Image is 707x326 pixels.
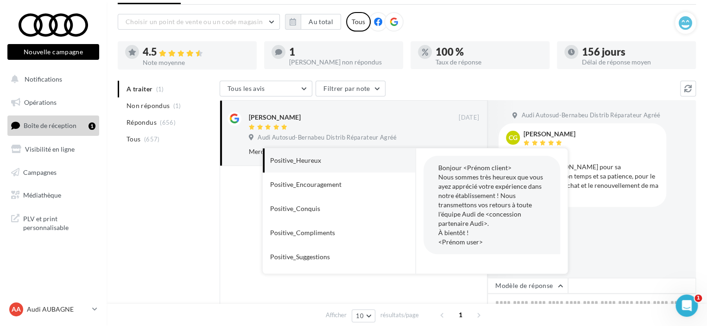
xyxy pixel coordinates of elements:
[249,147,419,156] div: Merci à [PERSON_NAME] pour sa disponibilité, son temps et sa patience, pour le conseil pour l’ach...
[23,212,95,232] span: PLV et print personnalisable
[263,197,390,221] button: Positive_Conquis
[289,47,396,57] div: 1
[258,134,397,142] span: Audi Autosud-Bernabeu Distrib Réparateur Agréé
[144,135,160,143] span: (657)
[6,185,101,205] a: Médiathèque
[126,101,170,110] span: Non répondus
[521,111,660,120] span: Audi Autosud-Bernabeu Distrib Réparateur Agréé
[356,312,364,320] span: 10
[88,122,95,130] div: 1
[6,93,101,112] a: Opérations
[694,294,702,302] span: 1
[220,81,312,96] button: Tous les avis
[263,245,390,269] button: Positive_Suggestions
[6,140,101,159] a: Visibilité en ligne
[6,70,97,89] button: Notifications
[453,307,468,322] span: 1
[6,209,101,236] a: PLV et print personnalisable
[582,47,688,57] div: 156 jours
[346,12,371,32] div: Tous
[524,162,659,199] div: Merci à [PERSON_NAME] pour sa disponibilité, son temps et sa patience, pour le conseil pour l’ach...
[173,102,181,109] span: (1)
[143,59,249,66] div: Note moyenne
[459,114,479,122] span: [DATE]
[380,311,419,320] span: résultats/page
[12,305,21,314] span: AA
[126,18,263,26] span: Choisir un point de vente ou un code magasin
[270,228,335,237] div: Positive_Compliments
[143,47,249,58] div: 4.5
[301,14,341,30] button: Au total
[436,59,542,65] div: Taux de réponse
[23,168,57,176] span: Campagnes
[263,173,390,197] button: Positive_Encouragement
[160,119,176,126] span: (656)
[25,145,75,153] span: Visibilité en ligne
[263,221,390,245] button: Positive_Compliments
[227,84,265,92] span: Tous les avis
[27,305,88,314] p: Audi AUBAGNE
[524,131,575,137] div: [PERSON_NAME]
[24,98,57,106] span: Opérations
[118,14,280,30] button: Choisir un point de vente ou un code magasin
[352,309,375,322] button: 10
[6,163,101,182] a: Campagnes
[126,134,140,144] span: Tous
[23,191,61,199] span: Médiathèque
[289,59,396,65] div: [PERSON_NAME] non répondus
[249,113,301,122] div: [PERSON_NAME]
[270,204,320,213] div: Positive_Conquis
[24,121,76,129] span: Boîte de réception
[675,294,698,317] iframe: Intercom live chat
[316,81,385,96] button: Filtrer par note
[582,59,688,65] div: Délai de réponse moyen
[263,148,390,173] button: Positive_Heureux
[270,252,330,262] div: Positive_Suggestions
[6,115,101,135] a: Boîte de réception1
[270,180,341,189] div: Positive_Encouragement
[270,156,321,165] div: Positive_Heureux
[436,47,542,57] div: 100 %
[7,44,99,60] button: Nouvelle campagne
[7,300,99,318] a: AA Audi AUBAGNE
[509,133,518,142] span: CG
[285,14,341,30] button: Au total
[25,75,62,83] span: Notifications
[438,164,543,246] span: Bonjour <Prénom client> Nous sommes très heureux que vous ayez apprécié votre expérience dans not...
[326,311,347,320] span: Afficher
[126,118,157,127] span: Répondus
[487,278,568,294] button: Modèle de réponse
